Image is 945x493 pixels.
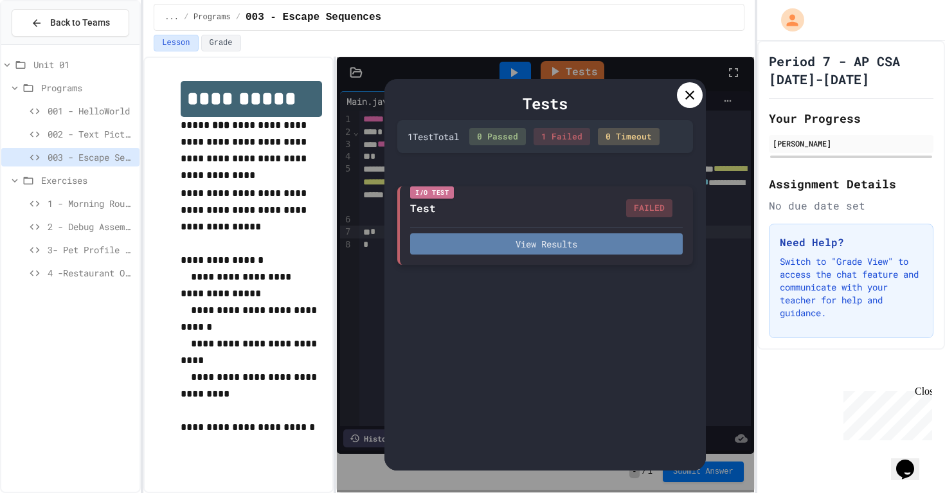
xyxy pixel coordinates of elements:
button: View Results [410,233,683,255]
h2: Assignment Details [769,175,933,193]
span: Exercises [41,174,134,187]
span: 1 - Morning Routine Fix [48,197,134,210]
span: 001 - HelloWorld [48,104,134,118]
span: 3- Pet Profile Fix [48,243,134,256]
span: 003 - Escape Sequences [246,10,381,25]
div: My Account [768,5,807,35]
h1: Period 7 - AP CSA [DATE]-[DATE] [769,52,933,88]
h2: Your Progress [769,109,933,127]
span: ... [165,12,179,22]
p: Switch to "Grade View" to access the chat feature and communicate with your teacher for help and ... [780,255,923,319]
div: Test [410,201,436,216]
div: No due date set [769,198,933,213]
iframe: chat widget [891,442,932,480]
span: Back to Teams [50,16,110,30]
span: / [236,12,240,22]
span: 003 - Escape Sequences [48,150,134,164]
span: 002 - Text Picture [48,127,134,141]
div: FAILED [626,199,672,217]
span: Programs [194,12,231,22]
div: 0 Passed [469,128,526,146]
button: Back to Teams [12,9,129,37]
div: I/O Test [410,186,454,199]
span: Unit 01 [33,58,134,71]
span: Programs [41,81,134,94]
span: / [184,12,188,22]
div: 1 Test Total [408,130,459,143]
button: Lesson [154,35,198,51]
div: [PERSON_NAME] [773,138,930,149]
div: 0 Timeout [598,128,660,146]
iframe: chat widget [838,386,932,440]
span: 2 - Debug Assembly [48,220,134,233]
span: 4 -Restaurant Order System [48,266,134,280]
h3: Need Help? [780,235,923,250]
div: 1 Failed [534,128,590,146]
div: Tests [397,92,693,115]
button: Grade [201,35,241,51]
div: Chat with us now!Close [5,5,89,82]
